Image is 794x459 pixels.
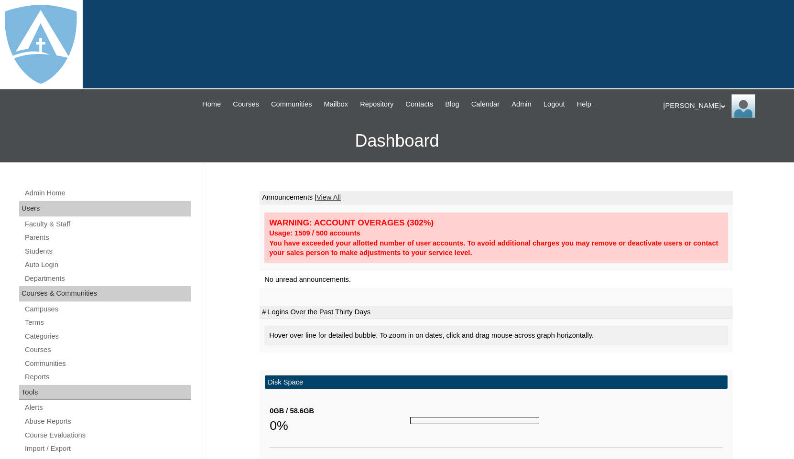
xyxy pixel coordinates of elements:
div: Tools [19,385,191,400]
a: Home [197,99,226,110]
div: WARNING: ACCOUNT OVERAGES (302%) [269,217,723,228]
td: Disk Space [265,375,728,389]
strong: Usage: 1509 / 500 accounts [269,229,360,237]
span: Repository [360,99,393,110]
a: Alerts [24,402,191,414]
a: Students [24,246,191,257]
a: Courses [24,344,191,356]
a: Admin Home [24,187,191,199]
a: Communities [24,358,191,370]
a: Blog [440,99,464,110]
a: Admin [507,99,536,110]
span: Help [577,99,591,110]
a: Departments [24,273,191,285]
a: Calendar [467,99,504,110]
span: Mailbox [324,99,348,110]
a: Course Evaluations [24,429,191,441]
td: Announcements | [260,191,733,204]
div: [PERSON_NAME] [663,94,785,118]
a: Parents [24,232,191,244]
div: You have exceeded your allotted number of user accounts. To avoid additional charges you may remo... [269,238,723,258]
a: Import / Export [24,443,191,455]
img: logo-white.png [5,5,77,84]
a: Reports [24,371,191,383]
div: Users [19,201,191,216]
span: Courses [233,99,259,110]
a: Abuse Reports [24,416,191,427]
div: 0GB / 58.6GB [270,406,410,416]
div: 0% [270,416,410,435]
a: Campuses [24,303,191,315]
td: No unread announcements. [260,271,733,288]
span: Logout [544,99,565,110]
a: Courses [228,99,264,110]
span: Blog [445,99,459,110]
span: Admin [511,99,532,110]
a: Contacts [401,99,438,110]
a: Logout [539,99,570,110]
img: Thomas Lambert [731,94,755,118]
span: Home [202,99,221,110]
a: Faculty & Staff [24,218,191,230]
span: Contacts [405,99,433,110]
div: Hover over line for detailed bubble. To zoom in on dates, click and drag mouse across graph horiz... [264,326,728,345]
div: Courses & Communities [19,286,191,301]
a: Auto Login [24,259,191,271]
a: Communities [266,99,317,110]
h3: Dashboard [5,119,789,162]
a: Help [572,99,596,110]
a: View All [316,193,341,201]
td: # Logins Over the Past Thirty Days [260,306,733,319]
span: Communities [271,99,312,110]
span: Calendar [471,99,500,110]
a: Terms [24,317,191,329]
a: Mailbox [319,99,353,110]
a: Categories [24,331,191,342]
a: Repository [355,99,398,110]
